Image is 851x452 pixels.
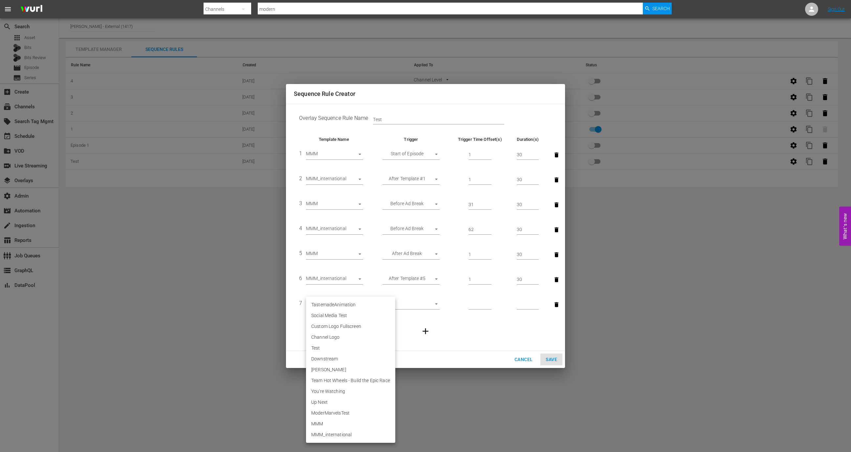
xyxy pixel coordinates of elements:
[4,5,12,13] span: menu
[16,2,47,17] img: ans4CAIJ8jUAAAAAAAAAAAAAAAAAAAAAAAAgQb4GAAAAAAAAAAAAAAAAAAAAAAAAJMjXAAAAAAAAAAAAAAAAAAAAAAAAgAT5G...
[306,364,395,375] li: [PERSON_NAME]
[306,354,395,364] li: Downstream
[652,3,670,14] span: Search
[306,332,395,343] li: Channel Logo
[306,419,395,429] li: MMM
[306,299,395,310] li: TastemadeAnimation
[306,321,395,332] li: Custom Logo Fullscreen
[306,397,395,408] li: Up Next
[306,375,395,386] li: Team Hot Wheels - Build the Epic Race
[306,343,395,354] li: Test
[306,310,395,321] li: Social Media Test
[306,429,395,440] li: MMM_international
[839,206,851,246] button: Open Feedback Widget
[828,7,845,12] a: Sign Out
[306,408,395,419] li: ModerMarvelsTest
[306,386,395,397] li: You're Watching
